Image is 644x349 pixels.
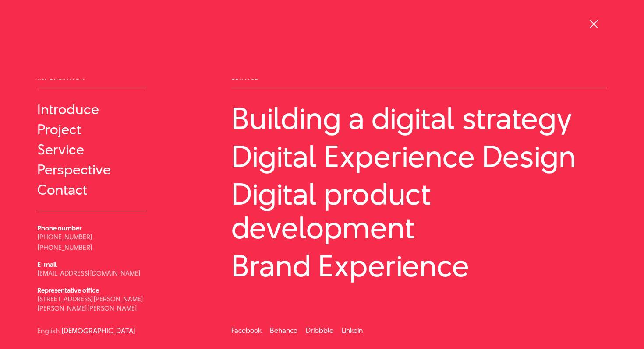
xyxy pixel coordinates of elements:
a: Facebook [231,325,262,335]
a: Dribbble [306,325,333,335]
font: Service [37,140,84,159]
font: Building a digital strategy [231,97,572,139]
a: Perspective [37,162,147,178]
font: English [37,326,60,336]
a: Digital Experience Design [231,140,607,173]
a: Building a digital strategy [231,101,607,135]
a: [PHONE_NUMBER] [37,232,92,241]
a: [EMAIL_ADDRESS][DOMAIN_NAME] [37,269,141,278]
a: Service [37,142,147,157]
a: English [37,328,60,334]
a: [PHONE_NUMBER] [37,243,92,252]
font: E-mail [37,260,57,269]
font: Perspective [37,160,111,179]
font: Contact [37,180,87,199]
font: [DEMOGRAPHIC_DATA] [61,326,135,336]
a: Digital product development [231,177,607,244]
font: Brand Experience [231,244,469,286]
a: [DEMOGRAPHIC_DATA] [61,328,135,334]
a: Introduce [37,101,147,117]
a: Behance [270,325,297,335]
font: Phone number [37,223,82,233]
a: Linkein [342,325,363,335]
font: Representative office [37,286,99,295]
font: [STREET_ADDRESS][PERSON_NAME][PERSON_NAME][PERSON_NAME] [37,294,143,313]
font: Project [37,119,81,139]
font: Digital product development [231,173,431,248]
a: Project [37,122,147,137]
a: Contact [37,182,147,198]
a: Brand Experience [231,249,607,283]
font: Digital Experience Design [231,135,576,177]
font: Introduce [37,99,99,119]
